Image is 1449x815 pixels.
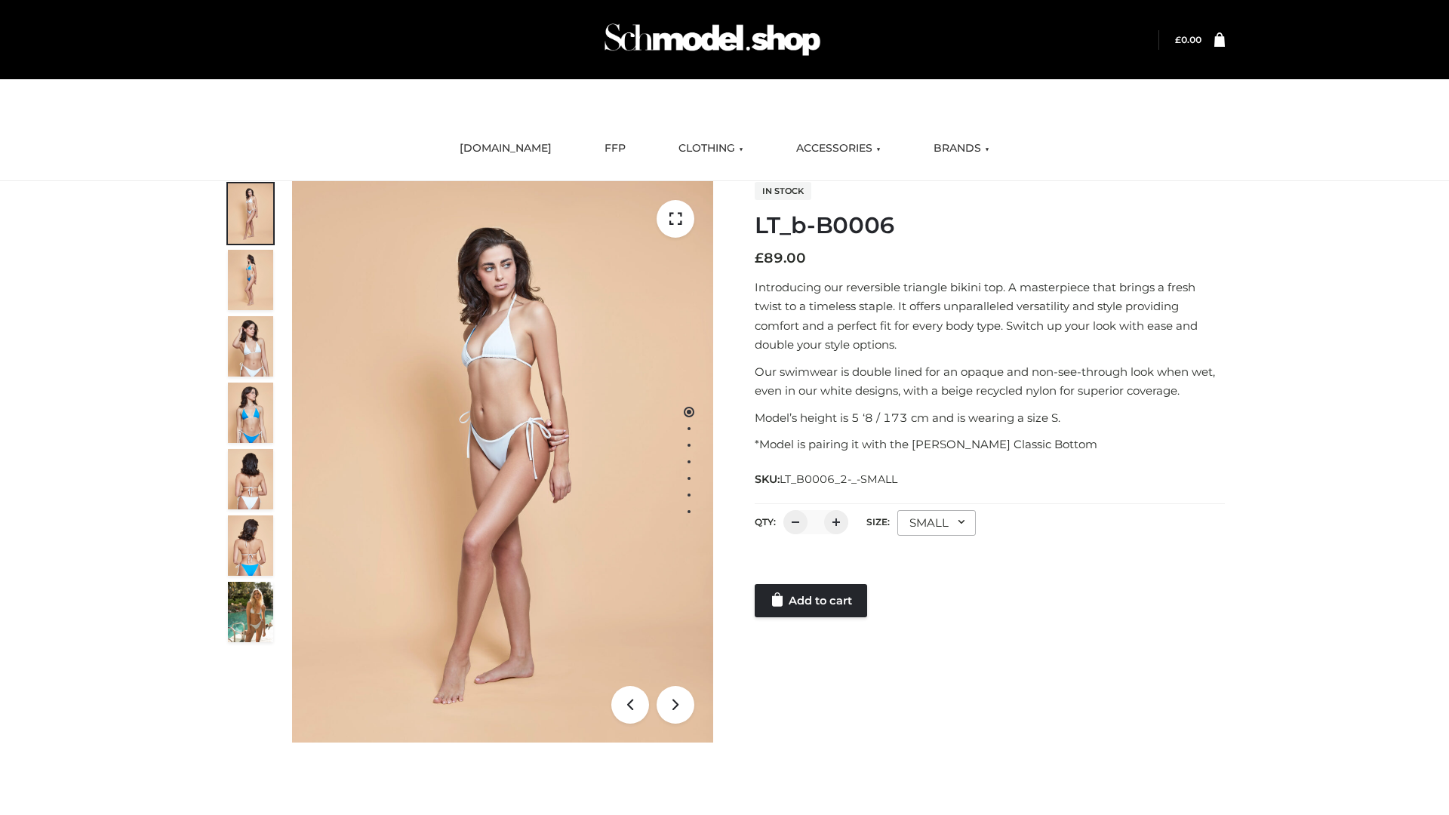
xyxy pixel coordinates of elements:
[228,515,273,576] img: ArielClassicBikiniTop_CloudNine_AzureSky_OW114ECO_8-scaled.jpg
[593,132,637,165] a: FFP
[1175,34,1181,45] span: £
[755,362,1225,401] p: Our swimwear is double lined for an opaque and non-see-through look when wet, even in our white d...
[292,181,713,743] img: ArielClassicBikiniTop_CloudNine_AzureSky_OW114ECO_1
[667,132,755,165] a: CLOTHING
[866,516,890,527] label: Size:
[228,316,273,377] img: ArielClassicBikiniTop_CloudNine_AzureSky_OW114ECO_3-scaled.jpg
[755,250,764,266] span: £
[755,435,1225,454] p: *Model is pairing it with the [PERSON_NAME] Classic Bottom
[599,10,826,69] img: Schmodel Admin 964
[755,516,776,527] label: QTY:
[755,182,811,200] span: In stock
[780,472,897,486] span: LT_B0006_2-_-SMALL
[755,278,1225,355] p: Introducing our reversible triangle bikini top. A masterpiece that brings a fresh twist to a time...
[228,250,273,310] img: ArielClassicBikiniTop_CloudNine_AzureSky_OW114ECO_2-scaled.jpg
[785,132,892,165] a: ACCESSORIES
[755,212,1225,239] h1: LT_b-B0006
[755,470,899,488] span: SKU:
[448,132,563,165] a: [DOMAIN_NAME]
[1175,34,1201,45] a: £0.00
[922,132,1001,165] a: BRANDS
[755,584,867,617] a: Add to cart
[755,250,806,266] bdi: 89.00
[228,183,273,244] img: ArielClassicBikiniTop_CloudNine_AzureSky_OW114ECO_1-scaled.jpg
[228,582,273,642] img: Arieltop_CloudNine_AzureSky2.jpg
[755,408,1225,428] p: Model’s height is 5 ‘8 / 173 cm and is wearing a size S.
[897,510,976,536] div: SMALL
[228,449,273,509] img: ArielClassicBikiniTop_CloudNine_AzureSky_OW114ECO_7-scaled.jpg
[228,383,273,443] img: ArielClassicBikiniTop_CloudNine_AzureSky_OW114ECO_4-scaled.jpg
[1175,34,1201,45] bdi: 0.00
